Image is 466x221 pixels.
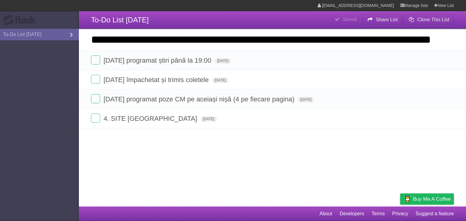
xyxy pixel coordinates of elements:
[103,76,210,84] span: [DATE] împachetat și trimis coletele
[400,193,454,205] a: Buy me a coffee
[392,208,408,219] a: Privacy
[103,57,213,64] span: [DATE] programat știri până la 19:00
[298,97,314,102] span: [DATE]
[404,14,454,25] button: Clone This List
[91,94,100,103] label: Done
[91,114,100,123] label: Done
[343,17,356,22] b: Saved
[376,17,398,22] b: Share List
[339,208,364,219] a: Developers
[319,208,332,219] a: About
[91,75,100,84] label: Done
[91,16,149,24] span: To-Do List [DATE]
[201,116,217,122] span: [DATE]
[372,208,385,219] a: Terms
[91,55,100,64] label: Done
[215,58,231,64] span: [DATE]
[103,115,198,122] span: 4. SITE [GEOGRAPHIC_DATA]
[417,17,449,22] b: Clone This List
[212,78,228,83] span: [DATE]
[416,208,454,219] a: Suggest a feature
[363,14,403,25] button: Share List
[3,15,39,26] div: Flask
[413,194,451,204] span: Buy me a coffee
[403,194,411,204] img: Buy me a coffee
[103,95,296,103] span: [DATE] programat poze CM pe aceiași nișă (4 pe fiecare pagina)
